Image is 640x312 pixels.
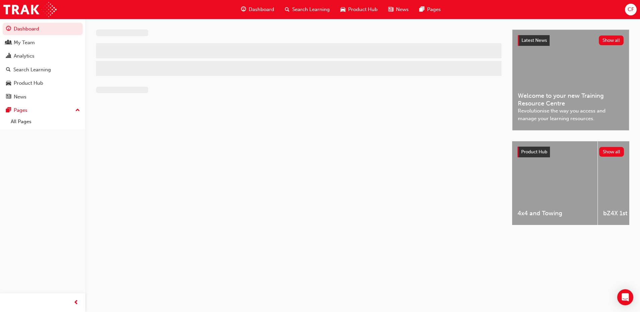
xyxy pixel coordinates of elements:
[396,6,409,13] span: News
[75,106,80,115] span: up-icon
[6,94,11,100] span: news-icon
[6,107,11,113] span: pages-icon
[236,3,279,16] a: guage-iconDashboard
[3,104,83,116] button: Pages
[6,26,11,32] span: guage-icon
[419,5,424,14] span: pages-icon
[74,299,79,307] span: prev-icon
[14,93,26,101] div: News
[6,53,11,59] span: chart-icon
[625,4,637,15] button: CF
[599,147,624,157] button: Show all
[14,106,27,114] div: Pages
[249,6,274,13] span: Dashboard
[521,149,547,155] span: Product Hub
[6,80,11,86] span: car-icon
[3,91,83,103] a: News
[348,6,378,13] span: Product Hub
[285,5,290,14] span: search-icon
[14,79,43,87] div: Product Hub
[14,52,34,60] div: Analytics
[6,40,11,46] span: people-icon
[3,36,83,49] a: My Team
[3,21,83,104] button: DashboardMy TeamAnalyticsSearch LearningProduct HubNews
[13,66,51,74] div: Search Learning
[3,77,83,89] a: Product Hub
[518,92,624,107] span: Welcome to your new Training Resource Centre
[388,5,393,14] span: news-icon
[383,3,414,16] a: news-iconNews
[628,6,634,13] span: CF
[512,141,597,225] a: 4x4 and Towing
[518,107,624,122] span: Revolutionise the way you access and manage your learning resources.
[518,35,624,46] a: Latest NewsShow all
[335,3,383,16] a: car-iconProduct Hub
[3,50,83,62] a: Analytics
[6,67,11,73] span: search-icon
[340,5,345,14] span: car-icon
[512,29,629,131] a: Latest NewsShow allWelcome to your new Training Resource CentreRevolutionise the way you access a...
[279,3,335,16] a: search-iconSearch Learning
[427,6,441,13] span: Pages
[241,5,246,14] span: guage-icon
[8,116,83,127] a: All Pages
[3,2,57,17] img: Trak
[3,64,83,76] a: Search Learning
[517,210,592,217] span: 4x4 and Towing
[292,6,330,13] span: Search Learning
[414,3,446,16] a: pages-iconPages
[599,35,624,45] button: Show all
[14,39,35,47] div: My Team
[617,289,633,305] div: Open Intercom Messenger
[517,147,624,157] a: Product HubShow all
[522,37,547,43] span: Latest News
[3,23,83,35] a: Dashboard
